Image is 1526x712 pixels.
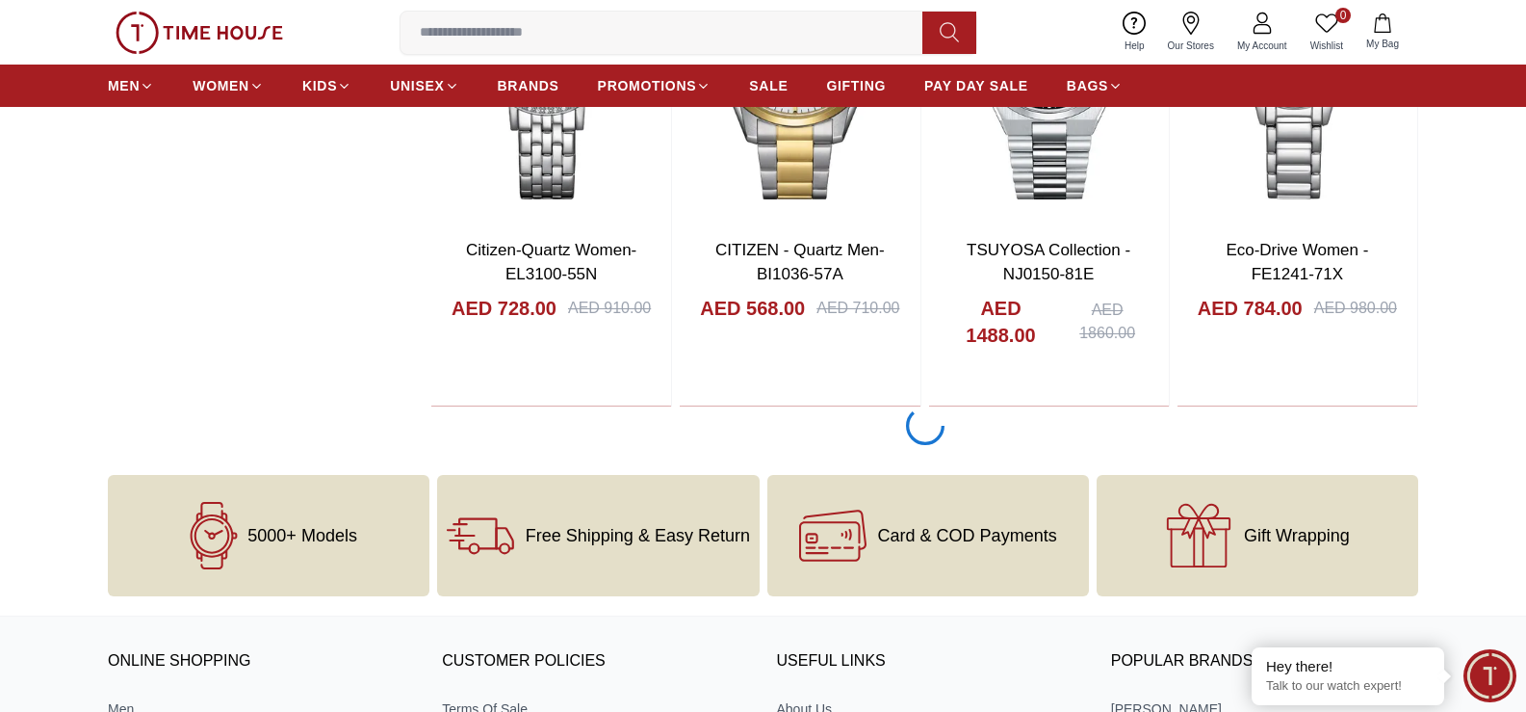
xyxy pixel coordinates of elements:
span: Card & COD Payments [878,526,1057,545]
button: My Bag [1355,10,1410,55]
span: My Bag [1358,37,1407,51]
div: Hey there! [1266,657,1430,676]
a: KIDS [302,68,351,103]
span: Wishlist [1303,39,1351,53]
span: KIDS [302,76,337,95]
span: SALE [749,76,788,95]
span: 0 [1335,8,1351,23]
h4: AED 728.00 [452,295,556,322]
h4: AED 568.00 [700,295,805,322]
span: WOMEN [193,76,249,95]
div: AED 1860.00 [1066,299,1150,345]
span: GIFTING [826,76,886,95]
a: SALE [749,68,788,103]
span: Gift Wrapping [1244,526,1350,545]
span: Help [1117,39,1152,53]
span: PROMOTIONS [598,76,697,95]
a: UNISEX [390,68,458,103]
span: Our Stores [1160,39,1222,53]
a: TSUYOSA Collection - NJ0150-81E [967,241,1130,284]
a: GIFTING [826,68,886,103]
img: ... [116,12,283,54]
a: Our Stores [1156,8,1226,57]
a: MEN [108,68,154,103]
span: Free Shipping & Easy Return [526,526,750,545]
p: Talk to our watch expert! [1266,678,1430,695]
a: BAGS [1067,68,1123,103]
a: 0Wishlist [1299,8,1355,57]
span: BRANDS [498,76,559,95]
span: BAGS [1067,76,1108,95]
div: AED 910.00 [568,297,651,320]
span: 5000+ Models [247,526,357,545]
h4: AED 1488.00 [948,295,1054,349]
h3: USEFUL LINKS [777,647,1084,676]
span: MEN [108,76,140,95]
h3: Popular Brands [1111,647,1418,676]
a: WOMEN [193,68,264,103]
a: Eco-Drive Women - FE1241-71X [1226,241,1368,284]
a: Help [1113,8,1156,57]
div: Chat Widget [1463,649,1516,702]
span: UNISEX [390,76,444,95]
span: My Account [1229,39,1295,53]
div: AED 980.00 [1314,297,1397,320]
h4: AED 784.00 [1198,295,1303,322]
span: PAY DAY SALE [924,76,1028,95]
h3: ONLINE SHOPPING [108,647,415,676]
a: CITIZEN - Quartz Men-BI1036-57A [715,241,885,284]
a: Citizen-Quartz Women- EL3100-55N [466,241,636,284]
div: AED 710.00 [816,297,899,320]
a: PAY DAY SALE [924,68,1028,103]
a: BRANDS [498,68,559,103]
h3: CUSTOMER POLICIES [442,647,749,676]
a: PROMOTIONS [598,68,711,103]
